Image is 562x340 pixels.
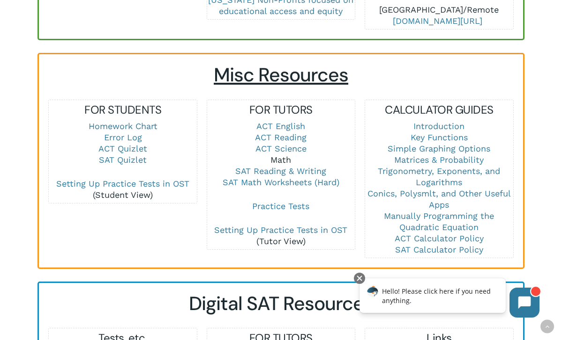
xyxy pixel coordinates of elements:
a: Key Functions [411,132,468,142]
a: SAT Reading & Writing [235,166,326,176]
a: Matrices & Probability [394,155,484,165]
a: ACT English [256,121,305,131]
span: Misc Resources [214,63,348,87]
a: Trigonometry, Exponents, and Logarithms [378,166,500,187]
a: Setting Up Practice Tests in OST [214,225,347,235]
a: ACT Reading [255,132,307,142]
iframe: Chatbot [350,271,549,327]
a: Practice Tests [252,201,309,211]
a: ACT Quizlet [98,144,147,153]
p: (Tutor View) [207,224,355,247]
a: SAT Math Worksheets (Hard) [223,177,339,187]
h5: FOR STUDENTS [49,102,196,117]
a: SAT Quizlet [99,155,147,165]
h5: FOR TUTORS [207,102,355,117]
h2: Digital SAT Resources [48,292,514,315]
a: Homework Chart [89,121,157,131]
a: SAT Calculator Policy [395,245,483,254]
a: [DOMAIN_NAME][URL] [393,16,482,26]
a: ACT Calculator Policy [395,233,484,243]
a: Setting Up Practice Tests in OST [56,179,189,188]
a: ACT Science [255,144,307,153]
a: Math [270,155,291,165]
a: Manually Programming the Quadratic Equation [384,211,494,232]
a: Simple Graphing Options [388,144,490,153]
p: (Student View) [49,178,196,201]
h5: CALCULATOR GUIDES [365,102,513,117]
a: Introduction [413,121,465,131]
a: Conics, Polysmlt, and Other Useful Apps [367,188,511,210]
a: Error Log [104,132,142,142]
p: [GEOGRAPHIC_DATA]/Remote [365,4,513,27]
